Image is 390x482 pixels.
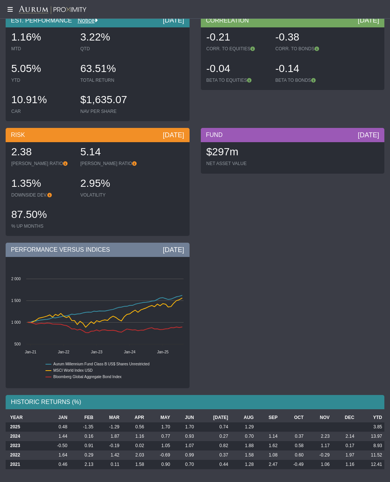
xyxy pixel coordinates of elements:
[332,441,357,450] td: 0.17
[11,176,73,192] div: 1.35%
[230,422,256,432] td: 1.29
[80,31,110,43] span: 3.22%
[172,432,196,441] td: 0.93
[80,93,142,108] div: $1,635.07
[6,450,44,460] th: 2022
[230,413,256,422] th: AUG
[58,350,69,354] text: Jan-22
[96,413,122,422] th: MAR
[122,450,146,460] td: 2.03
[11,46,73,52] div: MTD
[280,441,306,450] td: 0.58
[80,192,142,198] div: VOLATILITY
[11,145,73,161] div: 2.38
[11,108,73,114] div: CAR
[44,460,69,469] td: 0.46
[19,6,86,15] img: Aurum-Proximity%20white.svg
[206,145,268,161] div: $297m
[11,31,41,43] span: 1.16%
[122,441,146,450] td: 0.02
[44,413,69,422] th: JAN
[230,441,256,450] td: 1.88
[306,460,332,469] td: 1.06
[69,422,95,432] td: -1.35
[146,441,172,450] td: 1.05
[6,128,190,142] div: RISK
[256,413,280,422] th: SEP
[69,413,95,422] th: FEB
[6,460,44,469] th: 2021
[44,450,69,460] td: 1.64
[11,192,73,198] div: DOWNSIDE DEV.
[96,432,122,441] td: 1.87
[206,77,268,83] div: BETA TO EQUITIES
[11,277,21,281] text: 2 000
[11,77,73,83] div: YTD
[306,413,332,422] th: NOV
[146,422,172,432] td: 1.70
[11,62,73,77] div: 5.05%
[6,432,44,441] th: 2024
[196,432,230,441] td: 0.27
[256,450,280,460] td: 1.08
[96,450,122,460] td: 1.42
[80,176,142,192] div: 2.95%
[357,432,384,441] td: 13.97
[11,161,73,167] div: [PERSON_NAME] RATIO
[357,450,384,460] td: 11.52
[53,375,122,379] text: Bloomberg Global Aggregate Bond Index
[332,432,357,441] td: 2.14
[11,93,73,108] div: 10.91%
[11,223,73,229] div: % UP MONTHS
[96,460,122,469] td: 0.11
[72,17,98,25] div: Notice
[332,450,357,460] td: 1.97
[146,460,172,469] td: 0.90
[206,46,268,52] div: CORR. TO EQUITIES
[6,441,44,450] th: 2023
[6,13,190,27] div: EST. PERFORMANCE
[332,413,357,422] th: DEC
[146,432,172,441] td: 0.77
[80,77,142,83] div: TOTAL RETURN
[80,161,142,167] div: [PERSON_NAME] RATIO
[6,243,190,257] div: PERFORMANCE VERSUS INDICES
[6,395,384,409] div: HISTORIC RETURNS (%)
[80,145,142,161] div: 5.14
[280,413,306,422] th: OCT
[122,413,146,422] th: APR
[163,16,184,25] div: [DATE]
[146,450,172,460] td: -0.69
[206,161,268,167] div: NET ASSET VALUE
[172,422,196,432] td: 1.70
[146,413,172,422] th: MAY
[196,422,230,432] td: 0.74
[69,432,95,441] td: 0.16
[69,460,95,469] td: 2.13
[280,432,306,441] td: 0.37
[306,450,332,460] td: -0.29
[44,441,69,450] td: -0.50
[357,460,384,469] td: 12.41
[69,450,95,460] td: 0.29
[6,422,44,432] th: 2025
[357,441,384,450] td: 8.93
[256,441,280,450] td: 1.62
[196,450,230,460] td: 0.37
[256,432,280,441] td: 1.14
[122,460,146,469] td: 1.58
[163,131,184,140] div: [DATE]
[11,320,21,324] text: 1 000
[358,131,379,140] div: [DATE]
[124,350,136,354] text: Jan-24
[276,77,337,83] div: BETA TO BONDS
[44,432,69,441] td: 1.44
[332,460,357,469] td: 1.16
[11,207,73,223] div: 87.50%
[230,460,256,469] td: 1.28
[53,368,93,372] text: MSCI World Index USD
[157,350,169,354] text: Jan-25
[280,460,306,469] td: -0.49
[276,62,337,77] div: -0.14
[306,441,332,450] td: 1.17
